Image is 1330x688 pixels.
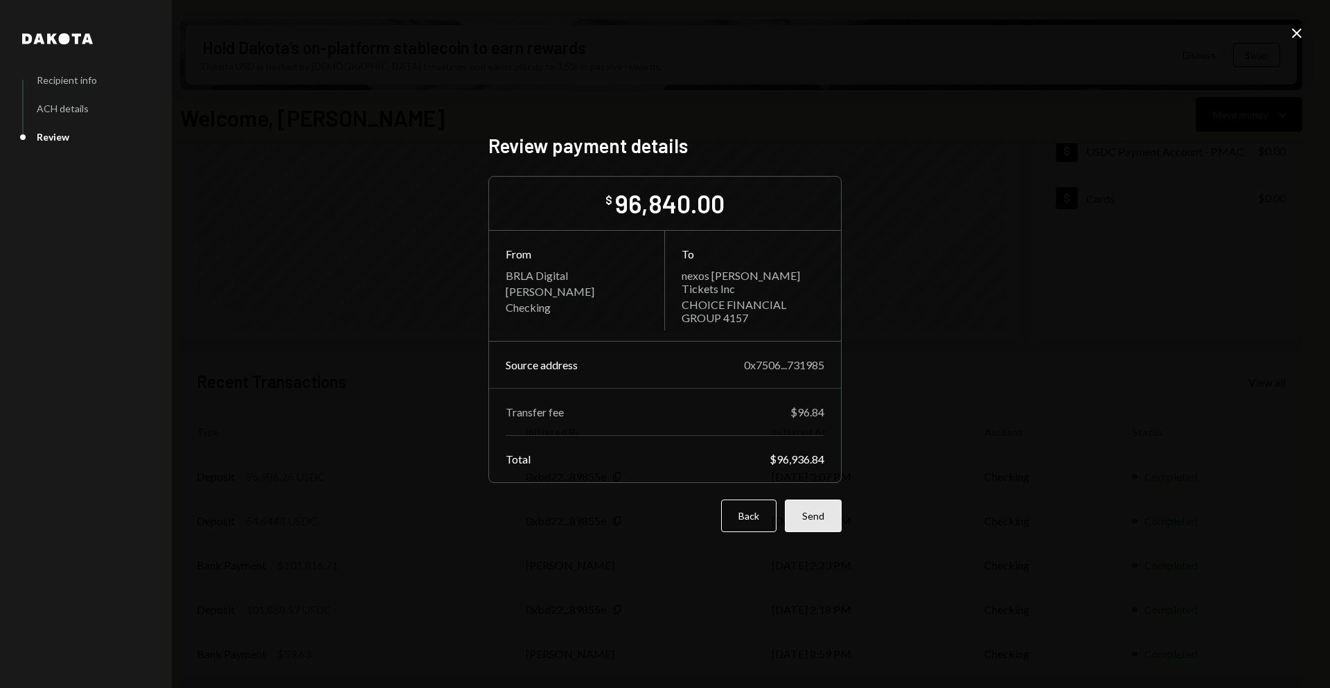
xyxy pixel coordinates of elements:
[770,452,824,466] div: $96,936.84
[506,285,648,298] div: [PERSON_NAME]
[682,247,824,261] div: To
[506,269,648,282] div: BRLA Digital
[721,500,777,532] button: Back
[785,500,842,532] button: Send
[37,103,89,114] div: ACH details
[506,405,564,418] div: Transfer fee
[37,74,97,86] div: Recipient info
[506,358,578,371] div: Source address
[744,358,824,371] div: 0x7506...731985
[615,188,725,219] div: 96,840.00
[506,247,648,261] div: From
[488,132,842,159] h2: Review payment details
[682,269,824,295] div: nexos [PERSON_NAME] Tickets Inc
[605,193,612,207] div: $
[37,131,69,143] div: Review
[682,298,824,324] div: CHOICE FINANCIAL GROUP 4157
[506,452,531,466] div: Total
[506,301,648,314] div: Checking
[790,405,824,418] div: $96.84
